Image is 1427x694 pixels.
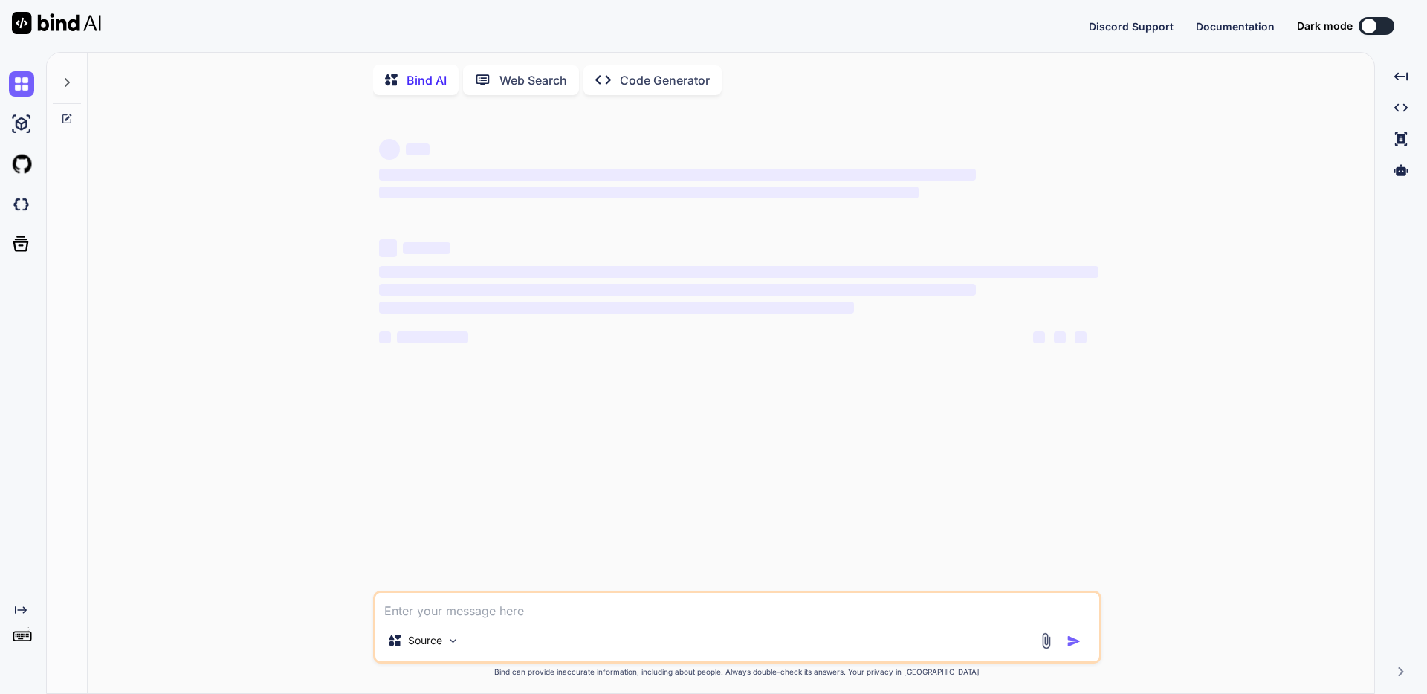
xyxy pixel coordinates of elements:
span: ‌ [379,169,976,181]
span: ‌ [379,239,397,257]
img: darkCloudIdeIcon [9,192,34,217]
span: ‌ [406,143,430,155]
p: Source [408,633,442,648]
img: Pick Models [447,635,459,647]
img: attachment [1038,632,1055,649]
img: chat [9,71,34,97]
p: Web Search [499,71,567,89]
span: ‌ [379,187,919,198]
span: ‌ [1054,331,1066,343]
span: ‌ [379,139,400,160]
img: ai-studio [9,111,34,137]
span: ‌ [403,242,450,254]
img: icon [1067,634,1081,649]
span: ‌ [379,302,854,314]
span: ‌ [379,331,391,343]
span: ‌ [379,284,976,296]
p: Bind AI [407,71,447,89]
button: Discord Support [1089,19,1174,34]
span: ‌ [1075,331,1087,343]
img: Bind AI [12,12,101,34]
span: Discord Support [1089,20,1174,33]
span: ‌ [1033,331,1045,343]
span: ‌ [379,266,1098,278]
span: Documentation [1196,20,1275,33]
button: Documentation [1196,19,1275,34]
p: Code Generator [620,71,710,89]
p: Bind can provide inaccurate information, including about people. Always double-check its answers.... [373,667,1101,678]
span: Dark mode [1297,19,1353,33]
img: githubLight [9,152,34,177]
span: ‌ [397,331,468,343]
